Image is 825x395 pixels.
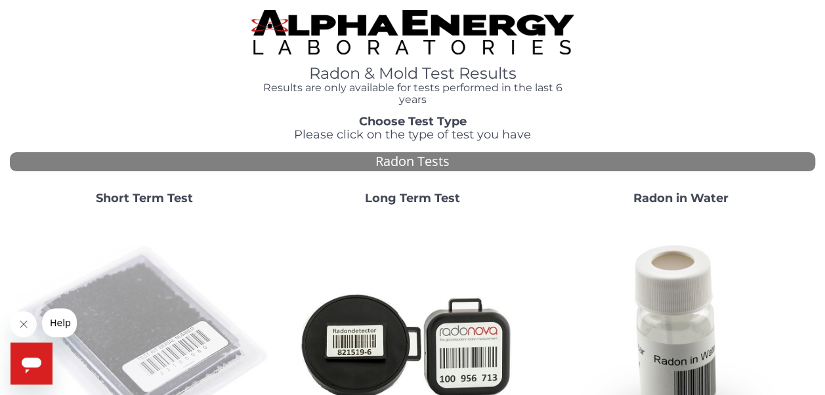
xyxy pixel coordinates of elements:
strong: Choose Test Type [359,114,467,129]
iframe: Message from company [42,308,77,337]
div: Radon Tests [10,152,815,171]
span: Please click on the type of test you have [294,127,531,142]
iframe: Close message [11,311,37,337]
iframe: Button to launch messaging window [11,343,53,385]
h1: Radon & Mold Test Results [251,65,574,82]
strong: Long Term Test [365,191,460,205]
strong: Short Term Test [96,191,193,205]
strong: Radon in Water [633,191,729,205]
h4: Results are only available for tests performed in the last 6 years [251,82,574,105]
img: TightCrop.jpg [251,10,574,54]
